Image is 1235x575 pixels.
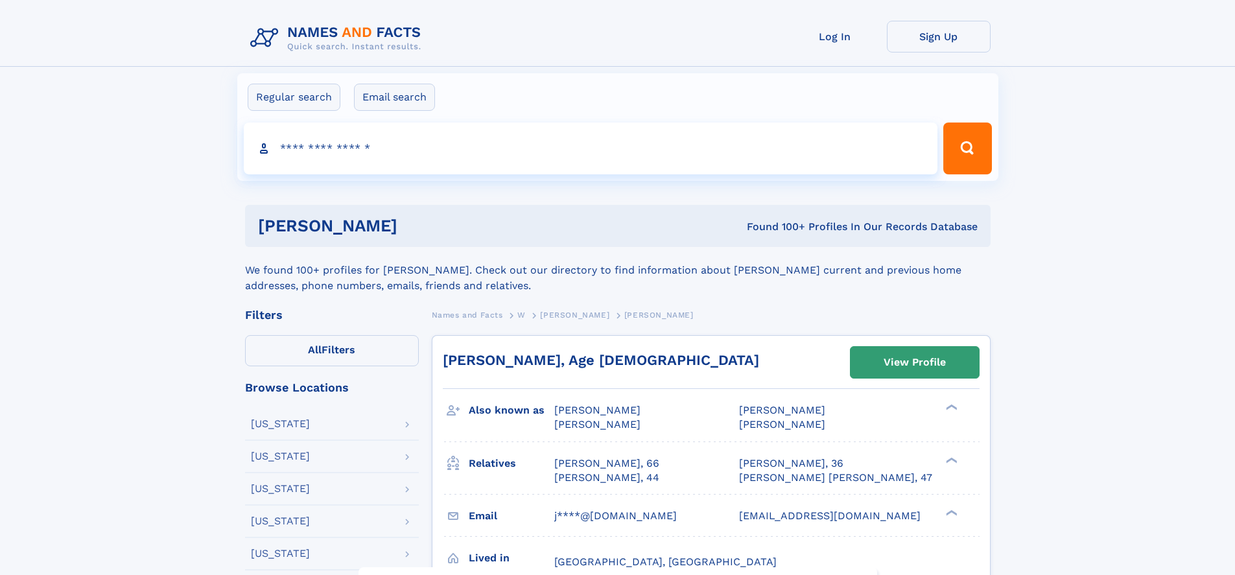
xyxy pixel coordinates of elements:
span: [PERSON_NAME] [624,311,694,320]
h3: Relatives [469,452,554,475]
a: [PERSON_NAME] [540,307,609,323]
a: View Profile [851,347,979,378]
h3: Lived in [469,547,554,569]
label: Regular search [248,84,340,111]
a: [PERSON_NAME], 36 [739,456,843,471]
div: Found 100+ Profiles In Our Records Database [572,220,978,234]
div: Filters [245,309,419,321]
a: Names and Facts [432,307,503,323]
div: [US_STATE] [251,484,310,494]
span: [PERSON_NAME] [554,404,641,416]
div: Browse Locations [245,382,419,393]
button: Search Button [943,123,991,174]
span: All [308,344,322,356]
div: [US_STATE] [251,548,310,559]
div: View Profile [884,347,946,377]
span: [EMAIL_ADDRESS][DOMAIN_NAME] [739,510,921,522]
h1: [PERSON_NAME] [258,218,572,234]
img: Logo Names and Facts [245,21,432,56]
span: [PERSON_NAME] [554,418,641,430]
label: Filters [245,335,419,366]
div: ❯ [943,403,958,412]
a: [PERSON_NAME], 44 [554,471,659,485]
div: ❯ [943,456,958,464]
a: [PERSON_NAME], 66 [554,456,659,471]
h3: Also known as [469,399,554,421]
span: [PERSON_NAME] [739,418,825,430]
div: ❯ [943,508,958,517]
a: W [517,307,526,323]
span: [PERSON_NAME] [540,311,609,320]
div: [US_STATE] [251,516,310,526]
a: Sign Up [887,21,991,53]
span: [GEOGRAPHIC_DATA], [GEOGRAPHIC_DATA] [554,556,777,568]
div: [US_STATE] [251,419,310,429]
div: We found 100+ profiles for [PERSON_NAME]. Check out our directory to find information about [PERS... [245,247,991,294]
span: [PERSON_NAME] [739,404,825,416]
span: W [517,311,526,320]
a: [PERSON_NAME] [PERSON_NAME], 47 [739,471,932,485]
a: Log In [783,21,887,53]
div: [US_STATE] [251,451,310,462]
input: search input [244,123,938,174]
h3: Email [469,505,554,527]
label: Email search [354,84,435,111]
a: [PERSON_NAME], Age [DEMOGRAPHIC_DATA] [443,352,759,368]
